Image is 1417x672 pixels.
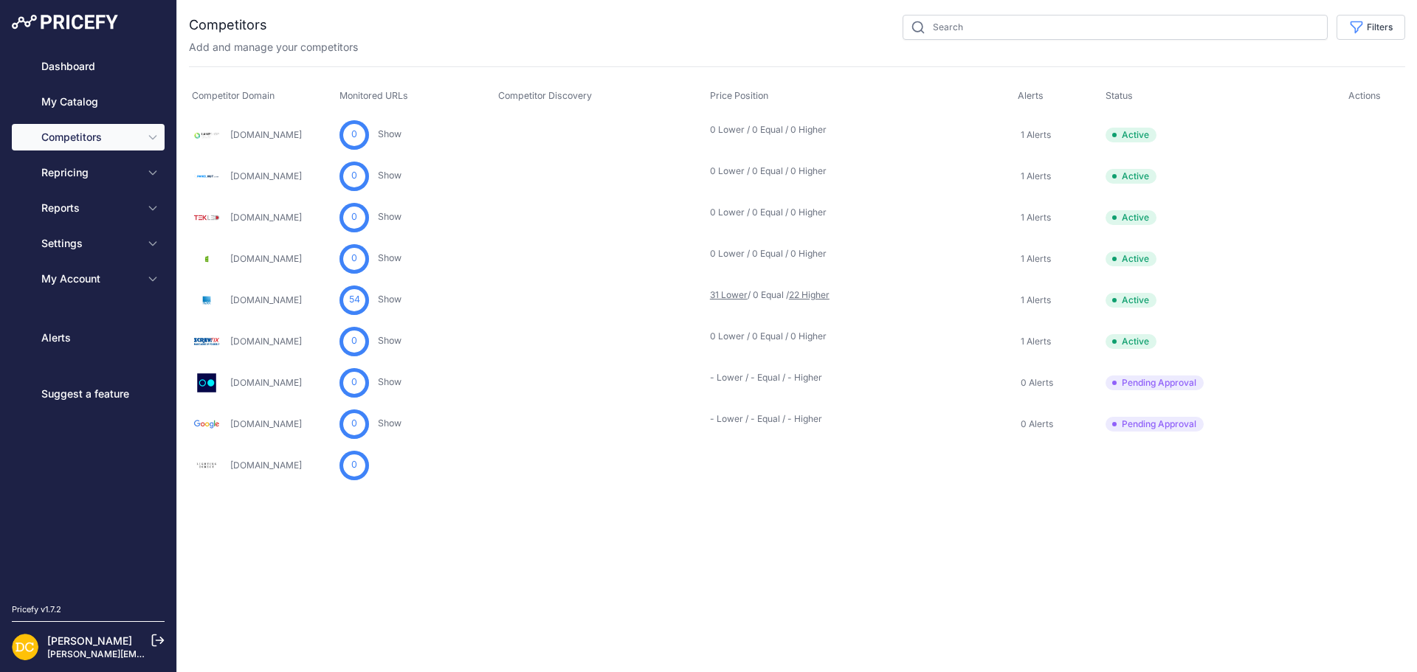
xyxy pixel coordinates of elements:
[12,15,118,30] img: Pricefy Logo
[710,413,804,425] p: - Lower / - Equal / - Higher
[12,230,165,257] button: Settings
[710,372,804,384] p: - Lower / - Equal / - Higher
[1337,15,1405,40] button: Filters
[12,325,165,351] a: Alerts
[351,169,357,183] span: 0
[351,334,357,348] span: 0
[1018,293,1051,308] a: 1 Alerts
[378,335,401,346] a: Show
[1021,212,1051,224] span: 1 Alerts
[12,266,165,292] button: My Account
[47,634,132,647] a: [PERSON_NAME]
[230,418,302,429] a: [DOMAIN_NAME]
[1018,252,1051,266] a: 1 Alerts
[378,128,401,139] a: Show
[378,252,401,263] a: Show
[378,170,401,181] a: Show
[1106,128,1156,142] span: Active
[351,210,357,224] span: 0
[351,458,357,472] span: 0
[12,381,165,407] a: Suggest a feature
[189,15,267,35] h2: Competitors
[710,165,804,177] p: 0 Lower / 0 Equal / 0 Higher
[1018,90,1044,101] span: Alerts
[1018,210,1051,225] a: 1 Alerts
[1106,375,1204,390] span: Pending Approval
[230,170,302,181] a: [DOMAIN_NAME]
[1018,169,1051,184] a: 1 Alerts
[47,648,275,659] a: [PERSON_NAME][EMAIL_ADDRESS][DOMAIN_NAME]
[1106,252,1156,266] span: Active
[710,330,804,342] p: 0 Lower / 0 Equal / 0 Higher
[12,124,165,150] button: Competitors
[41,165,138,180] span: Repricing
[1106,417,1204,432] span: Pending Approval
[710,124,804,136] p: 0 Lower / 0 Equal / 0 Higher
[230,212,302,223] a: [DOMAIN_NAME]
[498,90,592,101] span: Competitor Discovery
[903,15,1328,40] input: Search
[339,90,408,101] span: Monitored URLs
[12,53,165,80] a: Dashboard
[41,236,138,251] span: Settings
[1018,334,1051,349] a: 1 Alerts
[12,603,61,616] div: Pricefy v1.7.2
[710,289,804,301] p: / 0 Equal /
[230,253,302,264] a: [DOMAIN_NAME]
[230,294,302,305] a: [DOMAIN_NAME]
[710,90,768,101] span: Price Position
[192,90,275,101] span: Competitor Domain
[351,417,357,431] span: 0
[349,293,360,307] span: 54
[12,53,165,586] nav: Sidebar
[710,248,804,260] p: 0 Lower / 0 Equal / 0 Higher
[378,211,401,222] a: Show
[12,89,165,115] a: My Catalog
[1106,90,1133,101] span: Status
[1021,418,1053,430] span: 0 Alerts
[230,377,302,388] a: [DOMAIN_NAME]
[1021,294,1051,306] span: 1 Alerts
[189,40,358,55] p: Add and manage your competitors
[351,252,357,266] span: 0
[1021,129,1051,141] span: 1 Alerts
[1021,253,1051,265] span: 1 Alerts
[710,289,748,300] a: 31 Lower
[351,128,357,142] span: 0
[1106,210,1156,225] span: Active
[351,375,357,389] span: 0
[230,460,302,471] a: [DOMAIN_NAME]
[41,130,138,145] span: Competitors
[378,294,401,305] a: Show
[1106,293,1156,308] span: Active
[1021,170,1051,182] span: 1 Alerts
[12,159,165,186] button: Repricing
[1348,90,1381,101] span: Actions
[378,418,401,429] a: Show
[41,201,138,215] span: Reports
[12,195,165,221] button: Reports
[41,271,138,286] span: My Account
[789,289,830,300] a: 22 Higher
[1106,169,1156,184] span: Active
[1018,128,1051,142] a: 1 Alerts
[378,376,401,387] a: Show
[1021,377,1053,389] span: 0 Alerts
[1106,334,1156,349] span: Active
[230,129,302,140] a: [DOMAIN_NAME]
[710,207,804,218] p: 0 Lower / 0 Equal / 0 Higher
[230,336,302,347] a: [DOMAIN_NAME]
[1021,336,1051,347] span: 1 Alerts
